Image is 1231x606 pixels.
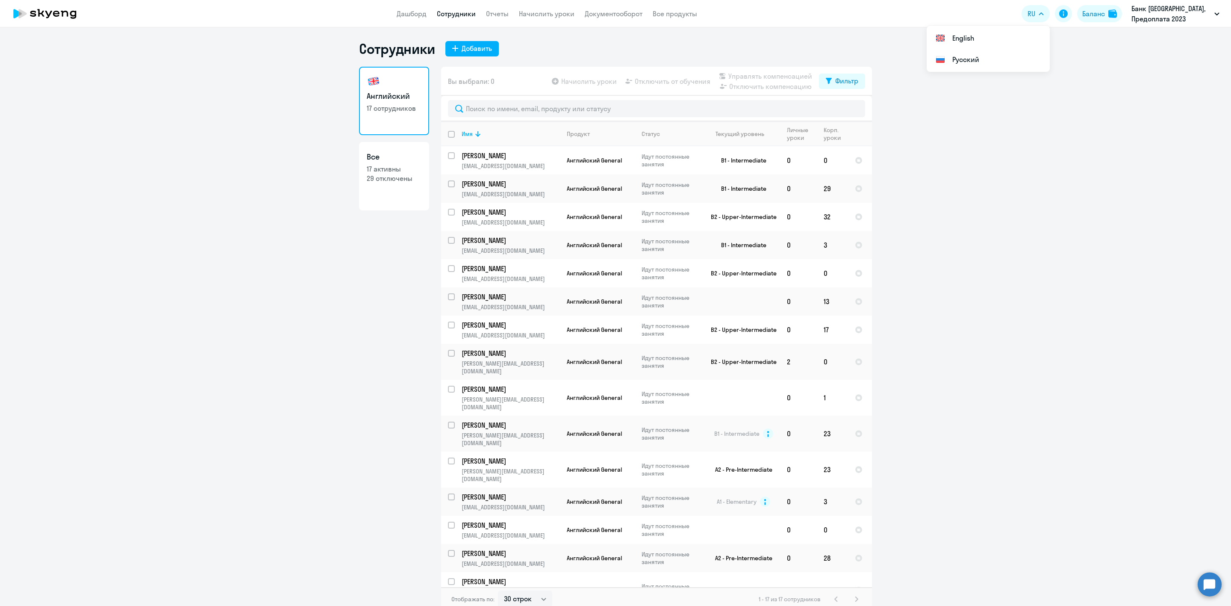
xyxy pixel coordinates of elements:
[817,287,848,316] td: 13
[759,595,821,603] span: 1 - 17 из 17 сотрудников
[642,522,700,538] p: Идут постоянные занятия
[462,292,560,302] a: [PERSON_NAME]
[462,492,558,502] p: [PERSON_NAME]
[367,91,421,102] h3: Английский
[567,130,634,138] div: Продукт
[1082,9,1105,19] div: Баланс
[367,164,421,174] p: 17 активны
[780,174,817,203] td: 0
[780,380,817,416] td: 0
[817,259,848,287] td: 0
[462,43,492,53] div: Добавить
[642,354,700,370] p: Идут постоянные занятия
[462,320,560,330] a: [PERSON_NAME]
[462,236,560,245] a: [PERSON_NAME]
[462,384,558,394] p: [PERSON_NAME]
[817,231,848,259] td: 3
[780,452,817,488] td: 0
[780,544,817,572] td: 0
[642,237,700,253] p: Идут постоянные занятия
[714,430,760,438] span: B1 - Intermediate
[780,516,817,544] td: 0
[642,153,700,168] p: Идут постоянные занятия
[701,344,780,380] td: B2 - Upper-Intermediate
[780,259,817,287] td: 0
[1108,9,1117,18] img: balance
[462,349,558,358] p: [PERSON_NAME]
[462,303,560,311] p: [EMAIL_ADDRESS][DOMAIN_NAME]
[817,380,848,416] td: 1
[567,498,622,505] span: Английский General
[935,33,945,43] img: English
[1131,3,1211,24] p: Банк [GEOGRAPHIC_DATA], Предоплата 2023
[642,494,700,509] p: Идут постоянные занятия
[817,452,848,488] td: 23
[448,76,495,86] span: Вы выбрали: 0
[462,264,558,273] p: [PERSON_NAME]
[1127,3,1224,24] button: Банк [GEOGRAPHIC_DATA], Предоплата 2023
[567,213,622,221] span: Английский General
[585,9,642,18] a: Документооборот
[653,9,697,18] a: Все продукты
[817,488,848,516] td: 3
[780,416,817,452] td: 0
[367,151,421,163] h3: Все
[780,231,817,259] td: 0
[642,294,700,309] p: Идут постоянные занятия
[462,219,560,226] p: [EMAIL_ADDRESS][DOMAIN_NAME]
[462,520,560,530] a: [PERSON_NAME]
[462,532,560,539] p: [EMAIL_ADDRESS][DOMAIN_NAME]
[359,67,429,135] a: Английский17 сотрудников
[462,577,560,586] a: [PERSON_NAME]
[787,126,816,142] div: Личные уроки
[448,100,865,117] input: Поиск по имени, email, продукту или статусу
[445,41,499,56] button: Добавить
[817,344,848,380] td: 0
[462,151,560,160] a: [PERSON_NAME]
[462,162,560,170] p: [EMAIL_ADDRESS][DOMAIN_NAME]
[567,554,622,562] span: Английский General
[567,466,622,473] span: Английский General
[567,326,622,334] span: Английский General
[642,181,700,196] p: Идут постоянные занятия
[567,430,622,438] span: Английский General
[462,349,560,358] a: [PERSON_NAME]
[817,174,848,203] td: 29
[486,9,509,18] a: Отчеты
[642,462,700,477] p: Идут постоянные занятия
[462,560,560,568] p: [EMAIL_ADDRESS][DOMAIN_NAME]
[462,360,560,375] p: [PERSON_NAME][EMAIL_ADDRESS][DOMAIN_NAME]
[935,54,945,65] img: Русский
[462,264,560,273] a: [PERSON_NAME]
[642,209,700,225] p: Идут постоянные занятия
[462,396,560,411] p: [PERSON_NAME][EMAIL_ADDRESS][DOMAIN_NAME]
[780,146,817,174] td: 0
[462,247,560,254] p: [EMAIL_ADDRESS][DOMAIN_NAME]
[817,416,848,452] td: 23
[451,595,495,603] span: Отображать по:
[462,151,558,160] p: [PERSON_NAME]
[567,157,622,164] span: Английский General
[701,259,780,287] td: B2 - Upper-Intermediate
[462,275,560,283] p: [EMAIL_ADDRESS][DOMAIN_NAME]
[567,185,622,192] span: Английский General
[462,130,560,138] div: Имя
[642,390,700,405] p: Идут постоянные занятия
[642,582,700,598] p: Идут постоянные занятия
[780,287,817,316] td: 0
[462,179,558,189] p: [PERSON_NAME]
[462,130,473,138] div: Имя
[567,241,622,249] span: Английский General
[437,9,476,18] a: Сотрудники
[780,316,817,344] td: 0
[1022,5,1050,22] button: RU
[780,488,817,516] td: 0
[462,456,558,466] p: [PERSON_NAME]
[642,550,700,566] p: Идут постоянные занятия
[716,130,764,138] div: Текущий уровень
[780,203,817,231] td: 0
[1028,9,1035,19] span: RU
[817,316,848,344] td: 17
[642,130,700,138] div: Статус
[567,358,622,366] span: Английский General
